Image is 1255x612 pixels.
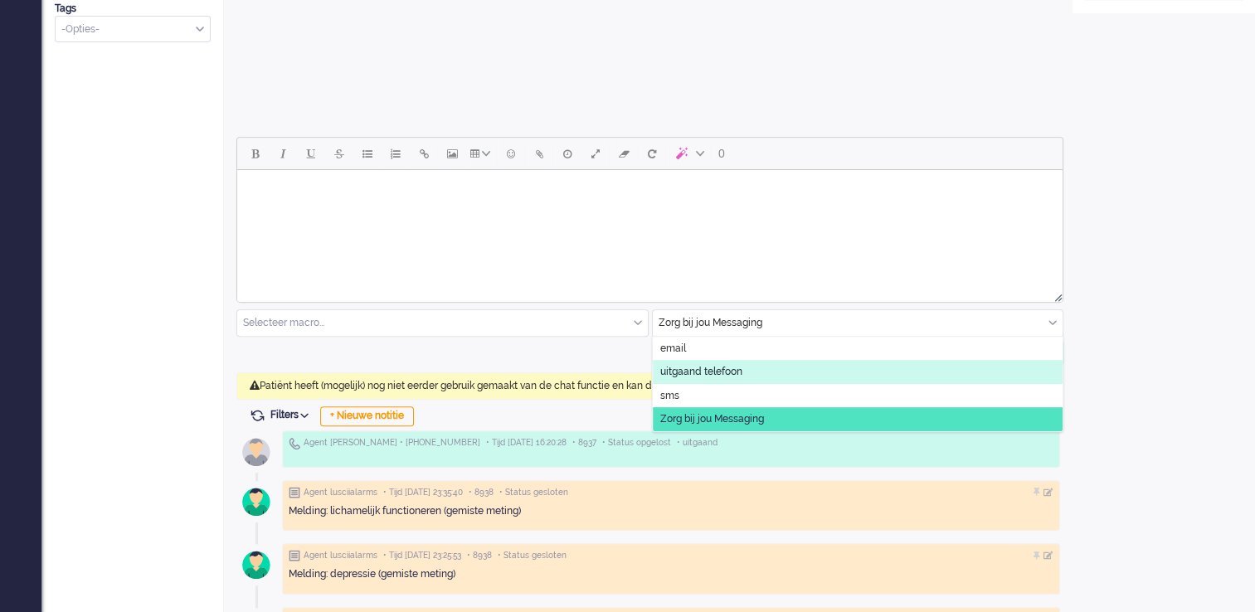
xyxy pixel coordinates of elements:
button: Underline [297,139,325,168]
span: Filters [270,409,314,420]
button: Reset content [638,139,666,168]
button: 0 [711,139,732,168]
div: Patiënt heeft (mogelijk) nog niet eerder gebruik gemaakt van de chat functie en kan daarom mogeli... [236,372,1063,400]
button: Add attachment [525,139,553,168]
li: sms [653,384,1063,408]
li: uitgaand telefoon [653,360,1063,384]
span: • 8938 [467,550,492,561]
button: Insert/edit link [410,139,438,168]
button: Emoticons [497,139,525,168]
span: • Status gesloten [499,487,568,498]
button: Insert/edit image [438,139,466,168]
div: Resize [1048,287,1063,302]
button: Table [466,139,497,168]
img: ic_note_grey.svg [289,550,300,561]
button: Bold [241,139,269,168]
iframe: Rich Text Area [237,170,1063,287]
span: sms [660,389,679,403]
span: • Status opgelost [602,437,671,449]
span: 0 [718,147,725,160]
span: • 8938 [469,487,494,498]
div: Melding: lichamelijk functioneren (gemiste meting) [289,504,1053,518]
span: • uitgaand [677,437,717,449]
button: Strikethrough [325,139,353,168]
img: avatar [236,431,277,473]
span: • Tijd [DATE] 23:25:53 [383,550,461,561]
span: • 8937 [572,437,596,449]
span: uitgaand telefoon [660,365,742,379]
button: Fullscreen [581,139,610,168]
button: AI [666,139,711,168]
li: email [653,337,1063,361]
span: email [660,342,686,356]
span: Agent lusciialarms [304,550,377,561]
span: Agent [PERSON_NAME] • [PHONE_NUMBER] [304,437,480,449]
img: ic_telephone_grey.svg [289,437,300,449]
span: Agent lusciialarms [304,487,377,498]
li: Zorg bij jou Messaging [653,407,1063,431]
div: Select Tags [55,16,211,43]
button: Italic [269,139,297,168]
img: avatar [236,481,277,522]
button: Bullet list [353,139,382,168]
span: Zorg bij jou Messaging [660,412,764,426]
div: + Nieuwe notitie [320,406,414,426]
img: ic_note_grey.svg [289,487,300,498]
img: avatar [236,544,277,585]
div: Tags [55,2,211,16]
button: Delay message [553,139,581,168]
button: Numbered list [382,139,410,168]
button: Clear formatting [610,139,638,168]
span: • Tijd [DATE] 23:35:40 [383,487,463,498]
span: • Tijd [DATE] 16:20:28 [486,437,567,449]
div: Melding: depressie (gemiste meting) [289,567,1053,581]
span: • Status gesloten [498,550,567,561]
